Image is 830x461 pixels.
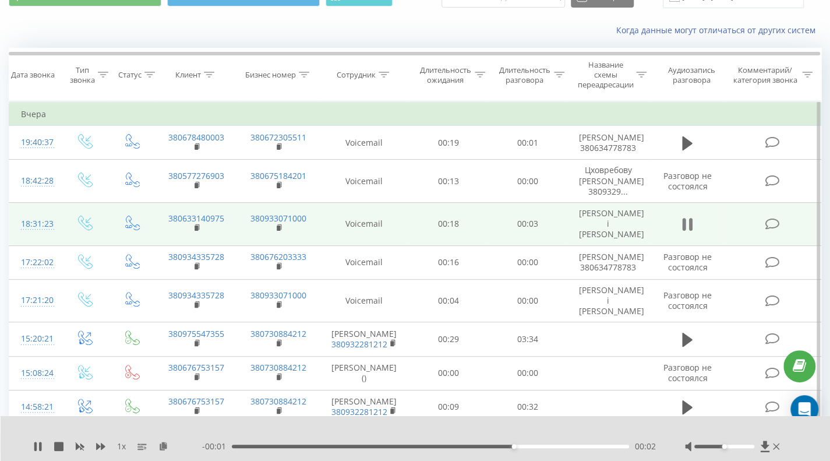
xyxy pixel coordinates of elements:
[408,356,488,390] td: 00:00
[118,70,142,80] div: Статус
[488,126,567,160] td: 00:01
[250,132,306,143] a: 380672305511
[320,245,408,279] td: Voicemail
[250,213,306,224] a: 380933071000
[320,322,408,356] td: [PERSON_NAME]
[635,441,656,452] span: 00:02
[419,65,471,85] div: Длительность ожидания
[250,328,306,339] a: 380730884212
[250,290,306,301] a: 380933071000
[663,290,712,311] span: Разговор не состоялся
[488,279,567,322] td: 00:00
[320,279,408,322] td: Voicemail
[168,132,224,143] a: 380678480003
[21,170,48,192] div: 18:42:28
[168,396,224,407] a: 380676753157
[722,444,727,449] div: Accessibility label
[9,103,821,126] td: Вчера
[408,390,488,424] td: 00:09
[408,203,488,246] td: 00:18
[250,362,306,373] a: 380730884212
[21,213,48,235] div: 18:31:23
[331,339,387,350] a: 380932281212
[663,362,712,383] span: Разговор не состоялся
[250,396,306,407] a: 380730884212
[21,362,48,385] div: 15:08:24
[511,444,516,449] div: Accessibility label
[790,395,818,423] div: Open Intercom Messenger
[168,213,224,224] a: 380633140975
[408,322,488,356] td: 00:29
[567,279,649,322] td: [PERSON_NAME] і [PERSON_NAME]
[567,245,649,279] td: [PERSON_NAME] 380634778783
[21,251,48,274] div: 17:22:02
[578,164,644,196] span: Цховребову [PERSON_NAME] 3809329...
[168,362,224,373] a: 380676753157
[337,70,376,80] div: Сотрудник
[320,126,408,160] td: Voicemail
[488,356,567,390] td: 00:00
[320,203,408,246] td: Voicemail
[320,160,408,203] td: Voicemail
[408,245,488,279] td: 00:16
[488,160,567,203] td: 00:00
[168,170,224,181] a: 380577276903
[168,290,224,301] a: 380934335728
[567,203,649,246] td: [PERSON_NAME] і [PERSON_NAME]
[168,328,224,339] a: 380975547355
[660,65,723,85] div: Аудиозапись разговора
[731,65,799,85] div: Комментарий/категория звонка
[408,126,488,160] td: 00:19
[488,245,567,279] td: 00:00
[488,322,567,356] td: 03:34
[250,170,306,181] a: 380675184201
[320,390,408,424] td: [PERSON_NAME]
[117,441,126,452] span: 1 x
[21,396,48,418] div: 14:58:21
[21,328,48,350] div: 15:20:21
[70,65,95,85] div: Тип звонка
[663,251,712,273] span: Разговор не состоялся
[567,126,649,160] td: [PERSON_NAME] 380634778783
[499,65,551,85] div: Длительность разговора
[202,441,232,452] span: - 00:01
[21,289,48,312] div: 17:21:20
[663,170,712,192] span: Разговор не состоялся
[408,160,488,203] td: 00:13
[408,279,488,322] td: 00:04
[488,203,567,246] td: 00:03
[331,406,387,417] a: 380932281212
[488,390,567,424] td: 00:32
[577,60,633,90] div: Название схемы переадресации
[21,131,48,154] div: 19:40:37
[168,251,224,262] a: 380934335728
[245,70,296,80] div: Бизнес номер
[616,24,821,36] a: Когда данные могут отличаться от других систем
[250,251,306,262] a: 380676203333
[11,70,55,80] div: Дата звонка
[320,356,408,390] td: [PERSON_NAME] ()
[175,70,201,80] div: Клиент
